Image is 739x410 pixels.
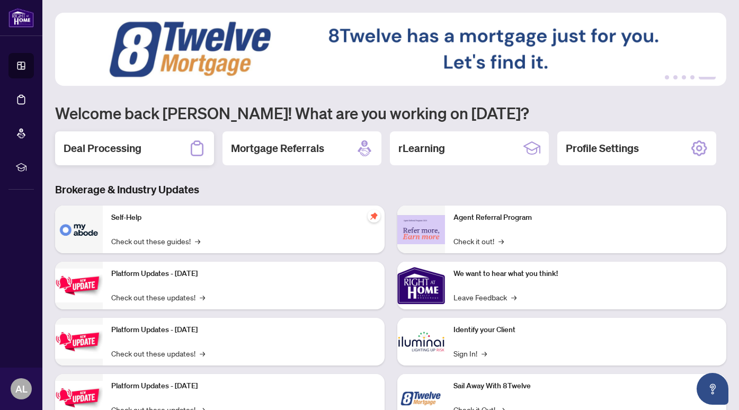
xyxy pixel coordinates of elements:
img: logo [8,8,34,28]
img: Identify your Client [397,318,445,366]
img: We want to hear what you think! [397,262,445,309]
h2: rLearning [398,141,445,156]
button: 1 [665,75,669,79]
img: Agent Referral Program [397,215,445,244]
p: Self-Help [111,212,376,224]
img: Slide 4 [55,13,726,86]
span: → [195,235,200,247]
h2: Mortgage Referrals [231,141,324,156]
p: Platform Updates - [DATE] [111,324,376,336]
img: Platform Updates - July 21, 2025 [55,269,103,302]
p: Agent Referral Program [453,212,718,224]
button: 4 [690,75,695,79]
span: → [200,347,205,359]
h2: Deal Processing [64,141,141,156]
span: → [200,291,205,303]
a: Check it out!→ [453,235,504,247]
a: Check out these updates!→ [111,291,205,303]
a: Sign In!→ [453,347,487,359]
p: Sail Away With 8Twelve [453,380,718,392]
img: Self-Help [55,206,103,253]
img: Platform Updates - July 8, 2025 [55,325,103,358]
p: Platform Updates - [DATE] [111,268,376,280]
a: Check out these guides!→ [111,235,200,247]
button: Open asap [697,373,728,405]
span: → [482,347,487,359]
button: 5 [699,75,716,79]
h1: Welcome back [PERSON_NAME]! What are you working on [DATE]? [55,103,726,123]
span: pushpin [368,210,380,222]
button: 3 [682,75,686,79]
h3: Brokerage & Industry Updates [55,182,726,197]
button: 2 [673,75,678,79]
span: → [498,235,504,247]
h2: Profile Settings [566,141,639,156]
a: Check out these updates!→ [111,347,205,359]
span: → [511,291,517,303]
p: We want to hear what you think! [453,268,718,280]
p: Identify your Client [453,324,718,336]
p: Platform Updates - [DATE] [111,380,376,392]
a: Leave Feedback→ [453,291,517,303]
span: AL [15,381,28,396]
